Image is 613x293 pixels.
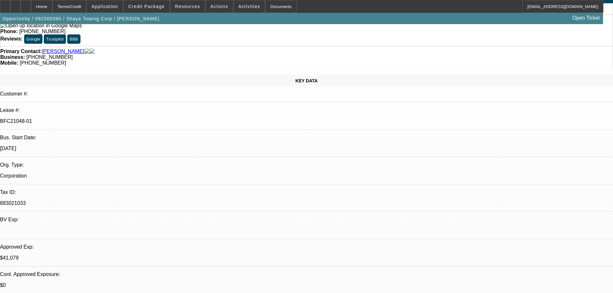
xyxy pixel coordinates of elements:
[124,0,170,13] button: Credit Package
[238,4,260,9] span: Activities
[0,23,82,28] a: View Google Maps
[0,54,25,60] strong: Business:
[84,49,89,54] img: facebook-icon.png
[67,34,80,44] button: BBB
[19,29,66,34] span: [PHONE_NUMBER]
[234,0,265,13] button: Activities
[24,34,42,44] button: Google
[175,4,200,9] span: Resources
[0,49,42,54] strong: Primary Contact:
[206,0,233,13] button: Actions
[0,60,18,66] strong: Mobile:
[295,78,318,83] span: KEY DATA
[44,34,66,44] button: Trustpilot
[26,54,73,60] span: [PHONE_NUMBER]
[3,16,160,21] span: Opportunity / 092500390 / Shaya Towing Corp / [PERSON_NAME]
[42,49,84,54] a: [PERSON_NAME]
[20,60,66,66] span: [PHONE_NUMBER]
[0,36,23,41] strong: Reviews:
[128,4,165,9] span: Credit Package
[87,0,123,13] button: Application
[570,13,602,23] a: Open Ticket
[89,49,95,54] img: linkedin-icon.png
[0,29,18,34] strong: Phone:
[210,4,228,9] span: Actions
[170,0,205,13] button: Resources
[91,4,118,9] span: Application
